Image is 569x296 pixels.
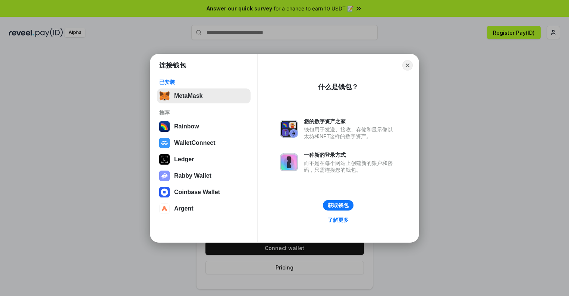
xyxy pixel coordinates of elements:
img: svg+xml,%3Csvg%20width%3D%2228%22%20height%3D%2228%22%20viewBox%3D%220%200%2028%2028%22%20fill%3D... [159,138,170,148]
div: 钱包用于发送、接收、存储和显示像以太坊和NFT这样的数字资产。 [304,126,396,140]
div: Rabby Wallet [174,172,211,179]
div: 您的数字资产之家 [304,118,396,125]
img: svg+xml,%3Csvg%20xmlns%3D%22http%3A%2F%2Fwww.w3.org%2F2000%2Fsvg%22%20fill%3D%22none%22%20viewBox... [159,171,170,181]
div: 推荐 [159,109,248,116]
img: svg+xml,%3Csvg%20width%3D%22120%22%20height%3D%22120%22%20viewBox%3D%220%200%20120%20120%22%20fil... [159,121,170,132]
img: svg+xml,%3Csvg%20width%3D%2228%22%20height%3D%2228%22%20viewBox%3D%220%200%2028%2028%22%20fill%3D... [159,187,170,197]
img: svg+xml,%3Csvg%20fill%3D%22none%22%20height%3D%2233%22%20viewBox%3D%220%200%2035%2033%22%20width%... [159,91,170,101]
button: Coinbase Wallet [157,185,251,200]
button: Rainbow [157,119,251,134]
img: svg+xml,%3Csvg%20width%3D%2228%22%20height%3D%2228%22%20viewBox%3D%220%200%2028%2028%22%20fill%3D... [159,203,170,214]
button: Close [402,60,413,71]
div: Ledger [174,156,194,163]
div: MetaMask [174,93,202,99]
div: 已安装 [159,79,248,85]
img: svg+xml,%3Csvg%20xmlns%3D%22http%3A%2F%2Fwww.w3.org%2F2000%2Fsvg%22%20width%3D%2228%22%20height%3... [159,154,170,165]
a: 了解更多 [323,215,353,225]
div: 而不是在每个网站上创建新的账户和密码，只需连接您的钱包。 [304,160,396,173]
div: Argent [174,205,194,212]
button: WalletConnect [157,135,251,150]
button: MetaMask [157,88,251,103]
button: Ledger [157,152,251,167]
h1: 连接钱包 [159,61,186,70]
div: Rainbow [174,123,199,130]
div: 获取钱包 [328,202,349,209]
div: Coinbase Wallet [174,189,220,196]
div: WalletConnect [174,140,216,146]
button: Argent [157,201,251,216]
button: 获取钱包 [323,200,353,211]
img: svg+xml,%3Csvg%20xmlns%3D%22http%3A%2F%2Fwww.w3.org%2F2000%2Fsvg%22%20fill%3D%22none%22%20viewBox... [280,153,298,171]
div: 了解更多 [328,216,349,223]
div: 什么是钱包？ [318,82,358,91]
div: 一种新的登录方式 [304,152,396,158]
button: Rabby Wallet [157,168,251,183]
img: svg+xml,%3Csvg%20xmlns%3D%22http%3A%2F%2Fwww.w3.org%2F2000%2Fsvg%22%20fill%3D%22none%22%20viewBox... [280,120,298,138]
